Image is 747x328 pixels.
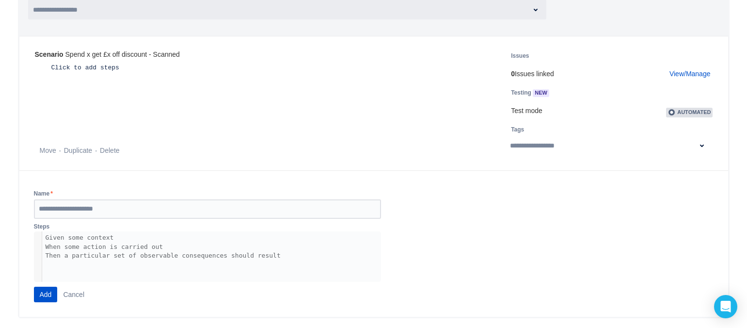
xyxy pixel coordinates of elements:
a: Delete [100,147,119,154]
a: Move [40,147,56,154]
h5: Tags [511,125,672,134]
span: Steps [34,213,50,232]
span: Name [34,190,50,197]
img: AgwABIgr006M16MAAAAASUVORK5CYII= [668,109,676,116]
div: Click to add steps [51,65,119,71]
div: Open Intercom Messenger [714,295,737,318]
a: Automated [666,107,713,115]
button: Cancel [57,287,90,302]
h5: Issues [511,51,672,61]
span: Automated [677,109,711,115]
div: Test mode [511,106,713,116]
a: Cancel [57,290,90,298]
span: Add [40,287,52,302]
span: NEW [533,90,549,96]
span: Cancel [63,287,84,302]
div: Spend x get £x off discount - Scanned [35,51,180,58]
a: Duplicate [64,147,92,154]
h5: Testing [511,88,672,98]
p: Given some context When some action is carried out Then a particular set of observable consequenc... [46,233,378,261]
b: 0 [511,70,515,78]
p: Issues linked [511,69,713,79]
a: View/Manage [669,69,711,79]
b: Scenario [35,50,64,58]
button: Add [34,287,58,302]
